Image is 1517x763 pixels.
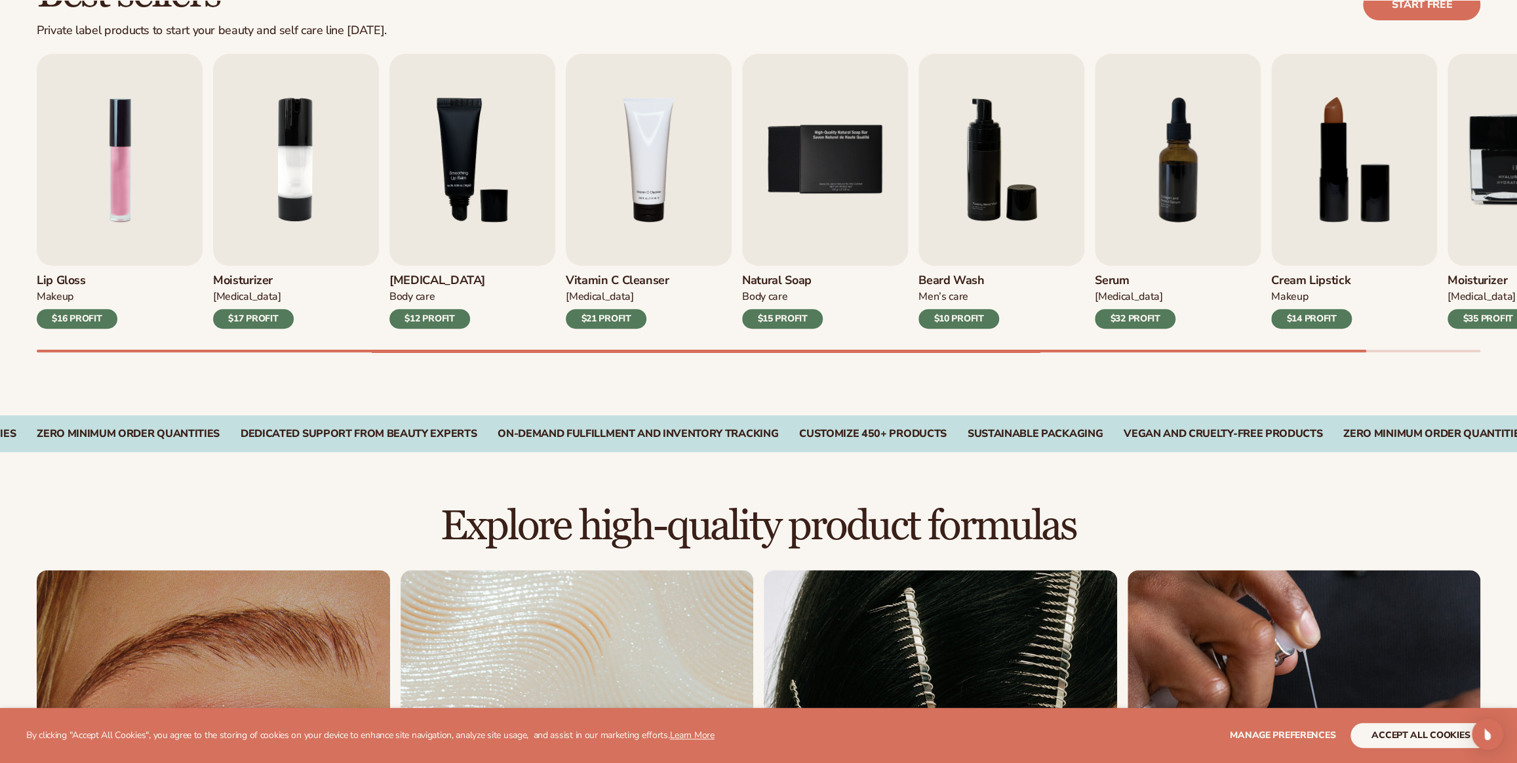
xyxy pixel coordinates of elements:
button: Manage preferences [1230,723,1335,748]
div: Dedicated Support From Beauty Experts [241,428,477,440]
div: $12 PROFIT [389,309,470,329]
div: Body Care [389,290,485,304]
div: $15 PROFIT [742,309,823,329]
div: $17 PROFIT [213,309,294,329]
h3: [MEDICAL_DATA] [389,274,485,288]
a: 1 / 9 [37,54,203,329]
span: Manage preferences [1230,729,1335,741]
a: 2 / 9 [213,54,379,329]
h3: Vitamin C Cleanser [566,274,669,288]
p: By clicking "Accept All Cookies", you agree to the storing of cookies on your device to enhance s... [26,730,715,741]
div: Makeup [37,290,117,304]
div: Makeup [1271,290,1352,304]
h3: Moisturizer [213,274,294,288]
a: 7 / 9 [1095,54,1261,329]
div: $16 PROFIT [37,309,117,329]
a: 6 / 9 [918,54,1084,329]
a: 8 / 9 [1271,54,1437,329]
div: Men’s Care [918,290,999,304]
h3: Lip Gloss [37,274,117,288]
h2: Explore high-quality product formulas [37,505,1480,548]
div: [MEDICAL_DATA] [1095,290,1175,304]
button: accept all cookies [1350,723,1491,748]
div: $32 PROFIT [1095,309,1175,329]
div: Private label products to start your beauty and self care line [DATE]. [37,24,387,38]
div: VEGAN AND CRUELTY-FREE PRODUCTS [1124,428,1322,440]
div: $21 PROFIT [566,309,646,329]
a: Learn More [669,729,714,741]
div: On-Demand Fulfillment and Inventory Tracking [498,428,778,440]
h3: Serum [1095,274,1175,288]
div: $14 PROFIT [1271,309,1352,329]
h3: Natural Soap [742,274,823,288]
div: Zero Minimum Order QuantitieS [37,428,220,440]
div: [MEDICAL_DATA] [566,290,669,304]
a: 3 / 9 [389,54,555,329]
a: 5 / 9 [742,54,908,329]
div: Body Care [742,290,823,304]
div: [MEDICAL_DATA] [213,290,294,304]
div: CUSTOMIZE 450+ PRODUCTS [799,428,947,440]
a: 4 / 9 [566,54,732,329]
div: $10 PROFIT [918,309,999,329]
div: Open Intercom Messenger [1472,718,1503,750]
h3: Cream Lipstick [1271,274,1352,288]
div: SUSTAINABLE PACKAGING [968,428,1103,440]
h3: Beard Wash [918,274,999,288]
